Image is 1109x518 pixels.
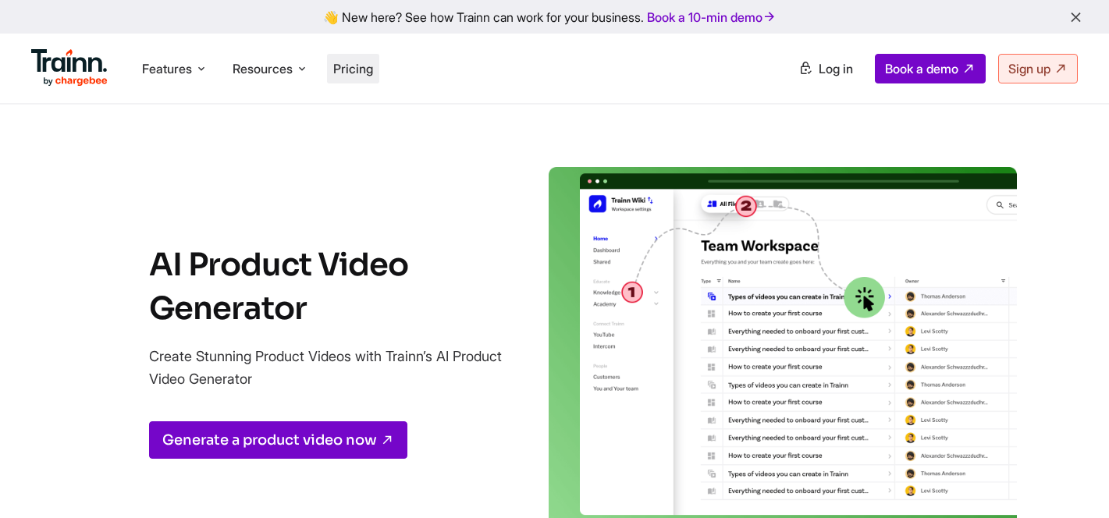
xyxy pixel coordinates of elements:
a: Sign up [998,54,1078,83]
a: Log in [789,55,862,83]
a: Book a 10-min demo [644,6,780,28]
iframe: Chat Widget [1031,443,1109,518]
a: Pricing [333,61,373,76]
img: Trainn Logo [31,49,108,87]
span: Features [142,60,192,77]
span: Sign up [1008,61,1050,76]
h1: AI Product Video Generator [149,243,524,331]
span: Resources [233,60,293,77]
p: Create Stunning Product Videos with Trainn’s AI Product Video Generator [149,345,524,390]
span: Log in [819,61,853,76]
a: Book a demo [875,54,986,83]
span: Book a demo [885,61,958,76]
div: 👋 New here? See how Trainn can work for your business. [9,9,1100,24]
a: Generate a product video now [149,421,407,459]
